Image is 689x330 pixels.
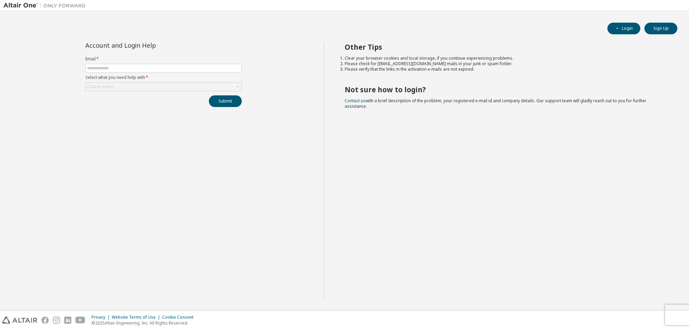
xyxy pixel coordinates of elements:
h2: Not sure how to login? [345,85,665,94]
label: Email [85,56,242,62]
p: © 2025 Altair Engineering, Inc. All Rights Reserved. [92,320,198,326]
button: Sign Up [644,23,677,34]
li: Please verify that the links in the activation e-mails are not expired. [345,67,665,72]
li: Please check for [EMAIL_ADDRESS][DOMAIN_NAME] mails in your junk or spam folder. [345,61,665,67]
button: Submit [209,95,242,107]
li: Clear your browser cookies and local storage, if you continue experiencing problems. [345,56,665,61]
img: altair_logo.svg [2,317,37,324]
button: Login [607,23,640,34]
label: Select what you need help with [85,75,242,80]
div: Cookie Consent [162,315,198,320]
a: Contact us [345,98,366,104]
div: Click to select [86,83,241,91]
span: with a brief description of the problem, your registered e-mail id and company details. Our suppo... [345,98,646,109]
img: instagram.svg [53,317,60,324]
img: facebook.svg [41,317,49,324]
h2: Other Tips [345,43,665,51]
img: youtube.svg [75,317,85,324]
img: Altair One [3,2,89,9]
div: Click to select [87,84,114,90]
div: Website Terms of Use [112,315,162,320]
img: linkedin.svg [64,317,71,324]
div: Privacy [92,315,112,320]
div: Account and Login Help [85,43,211,48]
